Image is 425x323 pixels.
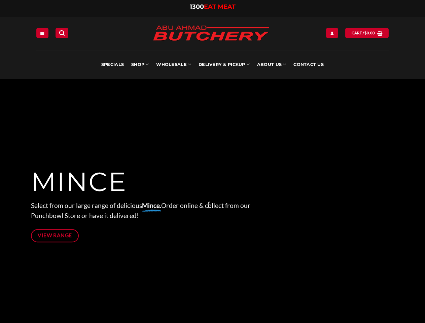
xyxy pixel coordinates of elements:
[204,3,236,10] span: EAT MEAT
[190,3,236,10] a: 1300EAT MEAT
[352,30,375,36] span: Cart /
[31,202,250,220] span: Select from our large range of delicious Order online & collect from our Punchbowl Store or have ...
[142,202,161,209] strong: Mince.
[101,50,124,79] a: Specials
[190,3,204,10] span: 1300
[147,21,275,46] img: Abu Ahmad Butchery
[31,166,127,198] span: MINCE
[36,28,48,38] a: Menu
[345,28,389,38] a: View cart
[364,31,375,35] bdi: 0.00
[31,229,79,242] a: View Range
[56,28,68,38] a: Search
[199,50,250,79] a: Delivery & Pickup
[257,50,286,79] a: About Us
[38,231,72,240] span: View Range
[364,30,367,36] span: $
[131,50,149,79] a: SHOP
[156,50,191,79] a: Wholesale
[293,50,324,79] a: Contact Us
[326,28,338,38] a: Login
